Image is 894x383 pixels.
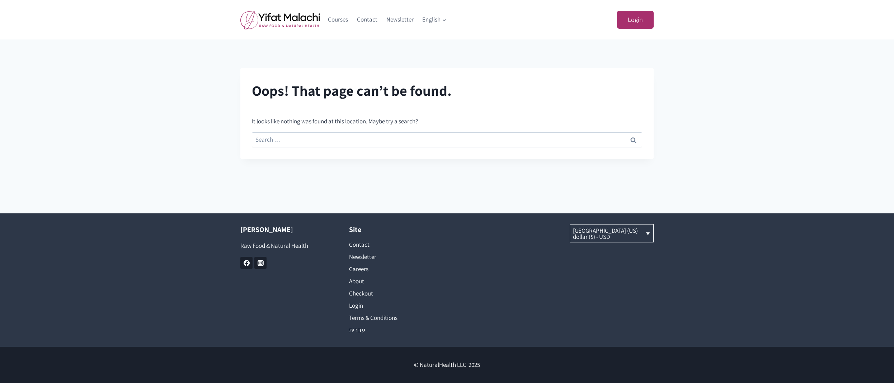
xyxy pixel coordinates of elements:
p: It looks like nothing was found at this location. Maybe try a search? [252,117,642,126]
span: English [422,15,447,24]
h2: [PERSON_NAME] [240,224,328,235]
a: Checkout [349,287,436,299]
a: Instagram [254,257,267,269]
a: Contact [349,238,436,251]
a: Contact [353,11,382,28]
a: [GEOGRAPHIC_DATA] (US) dollar ($) - USD [570,224,654,242]
a: עברית [349,324,436,336]
a: Login [349,299,436,312]
a: Facebook [240,257,253,269]
a: Login [617,11,654,29]
p: © NaturalHealth LLC 2025 [240,360,654,370]
h2: Site [349,224,436,235]
a: Courses [324,11,353,28]
input: Search [624,132,642,148]
a: Careers [349,263,436,275]
nav: Primary [324,11,451,28]
a: Newsletter [382,11,418,28]
a: Terms & Conditions [349,312,436,324]
h1: Oops! That page can’t be found. [252,80,642,101]
a: Newsletter [349,251,436,263]
a: English [418,11,451,28]
img: yifat_logo41_en.png [240,10,320,29]
p: Raw Food & Natural Health [240,241,328,251]
a: About [349,275,436,287]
